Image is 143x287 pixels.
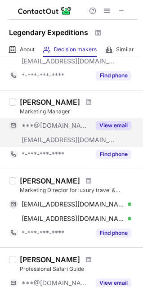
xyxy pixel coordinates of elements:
h1: Legendary Expeditions [9,27,88,38]
img: ContactOut v5.3.10 [18,5,72,16]
button: Reveal Button [96,229,131,238]
button: Reveal Button [96,150,131,159]
span: Similar [116,46,134,53]
div: Marketing Director for luxury travel & hospitality brands Legendary Expeditions and Chem Chem [20,186,138,194]
button: Reveal Button [96,121,131,130]
span: [EMAIL_ADDRESS][DOMAIN_NAME] [22,200,125,208]
div: [PERSON_NAME] [20,255,80,264]
span: Decision makers [54,46,97,53]
span: ***@[DOMAIN_NAME] [22,279,90,287]
span: About [20,46,35,53]
div: [PERSON_NAME] [20,98,80,107]
span: [EMAIL_ADDRESS][DOMAIN_NAME] [22,136,115,144]
span: [EMAIL_ADDRESS][DOMAIN_NAME] [22,57,115,65]
div: [PERSON_NAME] [20,176,80,185]
span: [EMAIL_ADDRESS][DOMAIN_NAME] [22,215,125,223]
div: Professional Safari Guide [20,265,138,273]
span: ***@[DOMAIN_NAME] [22,121,90,130]
div: Marketing Manager [20,108,138,116]
button: Reveal Button [96,71,131,80]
